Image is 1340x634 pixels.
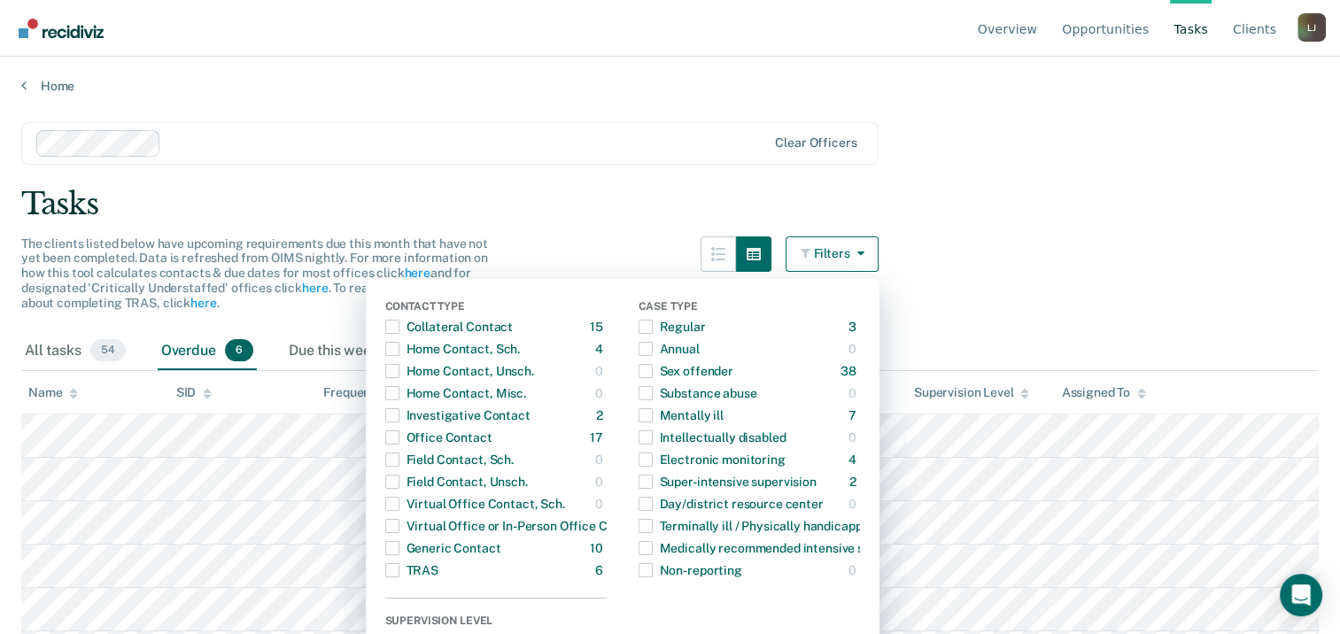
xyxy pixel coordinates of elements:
div: Tasks [21,186,1319,222]
div: Generic Contact [385,534,501,562]
div: Day/district resource center [639,490,824,518]
div: 0 [595,379,607,407]
div: 0 [848,379,860,407]
div: Clear officers [775,135,856,151]
div: Due this week0 [285,332,419,371]
span: 6 [225,339,253,362]
div: Super-intensive supervision [639,468,817,496]
div: 4 [595,335,607,363]
div: 2 [596,401,607,429]
div: 10 [590,534,607,562]
div: Field Contact, Sch. [385,445,514,474]
div: 3 [848,313,860,341]
div: Annual [639,335,700,363]
div: 0 [848,423,860,452]
div: Collateral Contact [385,313,513,341]
div: Office Contact [385,423,492,452]
a: here [190,296,216,310]
div: Non-reporting [639,556,742,584]
div: 15 [590,313,607,341]
div: Home Contact, Sch. [385,335,520,363]
a: here [404,266,430,280]
button: Profile dropdown button [1297,13,1326,42]
div: 0 [595,357,607,385]
div: Contact Type [385,300,607,316]
button: Filters [786,236,879,272]
div: 38 [840,357,860,385]
div: Home Contact, Unsch. [385,357,534,385]
a: Home [21,78,1319,94]
div: Sex offender [639,357,733,385]
div: TRAS [385,556,438,584]
div: 0 [848,335,860,363]
div: 17 [590,423,607,452]
div: SID [176,385,213,400]
div: 2 [849,468,860,496]
div: Frequency [323,385,384,400]
div: Virtual Office or In-Person Office Contact [385,512,646,540]
div: Electronic monitoring [639,445,786,474]
div: 0 [595,468,607,496]
div: Medically recommended intensive supervision [639,534,923,562]
div: 7 [848,401,860,429]
div: All tasks54 [21,332,129,371]
div: Virtual Office Contact, Sch. [385,490,565,518]
div: Case Type [639,300,860,316]
div: Substance abuse [639,379,757,407]
div: Mentally ill [639,401,724,429]
div: Investigative Contact [385,401,531,429]
div: Overdue6 [158,332,257,371]
div: 0 [848,490,860,518]
div: Regular [639,313,706,341]
div: Name [28,385,78,400]
div: Intellectually disabled [639,423,786,452]
div: 6 [595,556,607,584]
div: 0 [595,445,607,474]
span: The clients listed below have upcoming requirements due this month that have not yet been complet... [21,236,488,310]
div: Supervision Level [385,615,607,630]
div: Home Contact, Misc. [385,379,526,407]
div: L J [1297,13,1326,42]
div: Terminally ill / Physically handicapped [639,512,877,540]
a: here [302,281,328,295]
div: Assigned To [1061,385,1145,400]
div: Open Intercom Messenger [1280,574,1322,616]
div: 0 [848,556,860,584]
div: Supervision Level [914,385,1030,400]
div: Field Contact, Unsch. [385,468,528,496]
div: 0 [595,490,607,518]
span: 54 [90,339,126,362]
img: Recidiviz [19,19,104,38]
div: 4 [848,445,860,474]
